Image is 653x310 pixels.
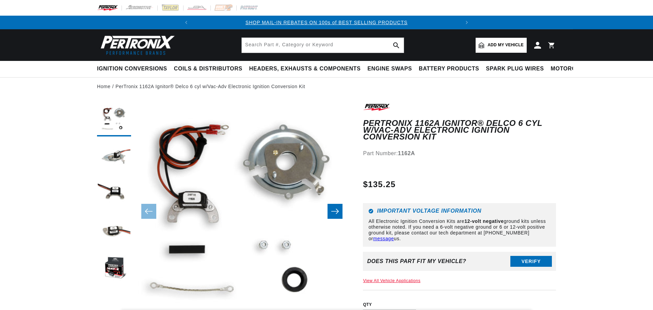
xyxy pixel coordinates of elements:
nav: breadcrumbs [97,83,556,90]
summary: Coils & Distributors [171,61,246,77]
a: PerTronix 1162A Ignitor® Delco 6 cyl w/Vac-Adv Electronic Ignition Conversion Kit [115,83,305,90]
span: Battery Products [419,65,479,72]
button: Load image 1 in gallery view [97,102,131,136]
span: Spark Plug Wires [486,65,544,72]
button: Slide left [141,204,156,219]
span: Motorcycle [551,65,591,72]
span: Engine Swaps [367,65,412,72]
input: Search Part #, Category or Keyword [242,38,404,53]
summary: Engine Swaps [364,61,415,77]
summary: Motorcycle [547,61,595,77]
div: Part Number: [363,149,556,158]
a: View All Vehicle Applications [363,278,420,283]
span: Coils & Distributors [174,65,242,72]
a: SHOP MAIL-IN REBATES ON 100s of BEST SELLING PRODUCTS [245,20,408,25]
a: message [373,236,394,241]
p: All Electronic Ignition Conversion Kits are ground kits unless otherwise noted. If you need a 6-v... [368,218,551,241]
div: Does This part fit My vehicle? [367,258,466,264]
slideshow-component: Translation missing: en.sections.announcements.announcement_bar [80,16,573,29]
button: Translation missing: en.sections.announcements.next_announcement [460,16,474,29]
button: Load image 3 in gallery view [97,177,131,211]
h1: PerTronix 1162A Ignitor® Delco 6 cyl w/Vac-Adv Electronic Ignition Conversion Kit [363,120,556,141]
label: QTY [363,302,556,308]
summary: Battery Products [415,61,482,77]
span: $135.25 [363,178,396,191]
summary: Spark Plug Wires [482,61,547,77]
button: Slide right [328,204,343,219]
strong: 1162A [398,150,415,156]
button: search button [389,38,404,53]
button: Load image 4 in gallery view [97,215,131,249]
span: Add my vehicle [488,42,524,48]
strong: 12-volt negative [464,218,504,224]
summary: Ignition Conversions [97,61,171,77]
summary: Headers, Exhausts & Components [246,61,364,77]
button: Verify [510,256,552,267]
a: Add my vehicle [476,38,527,53]
h6: Important Voltage Information [368,209,551,214]
button: Load image 2 in gallery view [97,140,131,174]
div: Announcement [193,19,460,26]
span: Ignition Conversions [97,65,167,72]
a: Home [97,83,111,90]
div: 1 of 2 [193,19,460,26]
button: Load image 5 in gallery view [97,252,131,286]
button: Translation missing: en.sections.announcements.previous_announcement [179,16,193,29]
span: Headers, Exhausts & Components [249,65,361,72]
img: Pertronix [97,33,175,57]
